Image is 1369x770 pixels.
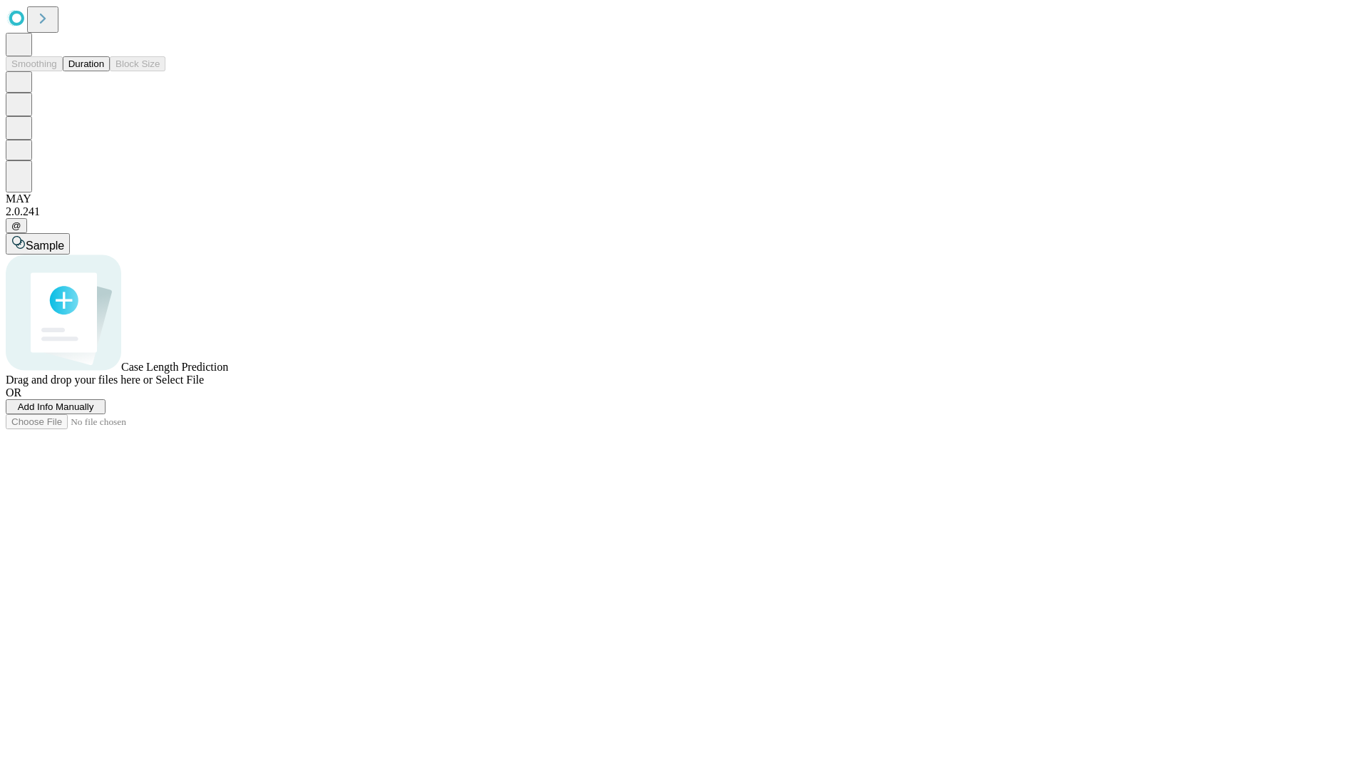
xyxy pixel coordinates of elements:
[6,218,27,233] button: @
[6,192,1363,205] div: MAY
[155,374,204,386] span: Select File
[6,56,63,71] button: Smoothing
[6,386,21,399] span: OR
[26,240,64,252] span: Sample
[6,399,106,414] button: Add Info Manually
[110,56,165,71] button: Block Size
[6,374,153,386] span: Drag and drop your files here or
[18,401,94,412] span: Add Info Manually
[121,361,228,373] span: Case Length Prediction
[11,220,21,231] span: @
[6,233,70,255] button: Sample
[6,205,1363,218] div: 2.0.241
[63,56,110,71] button: Duration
